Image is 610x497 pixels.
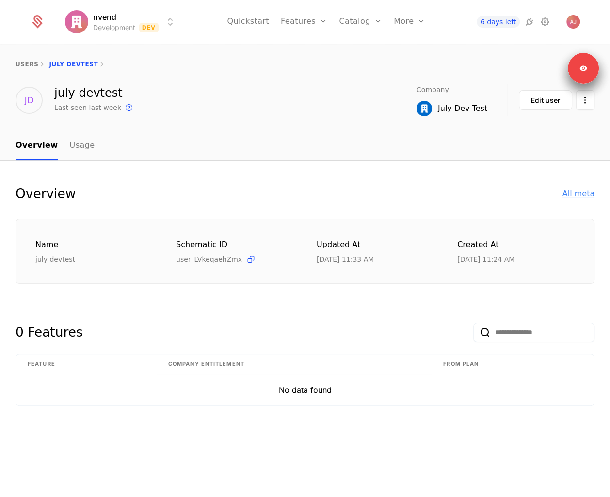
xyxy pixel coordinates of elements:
[566,15,580,29] button: Open user button
[16,132,95,160] ul: Choose Sub Page
[477,16,520,28] a: 6 days left
[176,254,242,264] span: user_LVkeqaehZmx
[54,103,121,112] div: Last seen last week
[432,354,594,374] th: From plan
[317,254,374,264] div: 8/27/25, 11:33 AM
[16,354,157,374] th: Feature
[457,254,514,264] div: 8/27/25, 11:24 AM
[65,10,88,33] img: nvend
[139,23,159,32] span: Dev
[524,16,535,28] a: Integrations
[68,11,177,32] button: Select environment
[16,132,594,160] nav: Main
[539,16,551,28] a: Settings
[317,239,434,251] div: Updated at
[438,103,487,114] div: July Dev Test
[417,101,491,116] a: July Dev TestJuly Dev Test
[176,239,293,250] div: Schematic ID
[417,101,432,116] img: July Dev Test
[16,184,76,203] div: Overview
[16,323,83,342] div: 0 Features
[157,354,432,374] th: Company Entitlement
[93,11,116,23] span: nvend
[35,254,153,264] div: july devtest
[16,374,594,405] td: No data found
[457,239,575,251] div: Created at
[16,61,38,68] a: users
[417,86,449,93] span: Company
[16,87,43,114] div: JD
[519,90,572,110] button: Edit user
[70,132,95,160] a: Usage
[16,132,58,160] a: Overview
[576,90,594,110] button: Select action
[531,95,560,105] div: Edit user
[54,87,135,99] div: july devtest
[566,15,580,29] img: Andrew Joiner
[35,239,153,251] div: Name
[93,23,135,32] div: Development
[562,188,594,200] div: All meta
